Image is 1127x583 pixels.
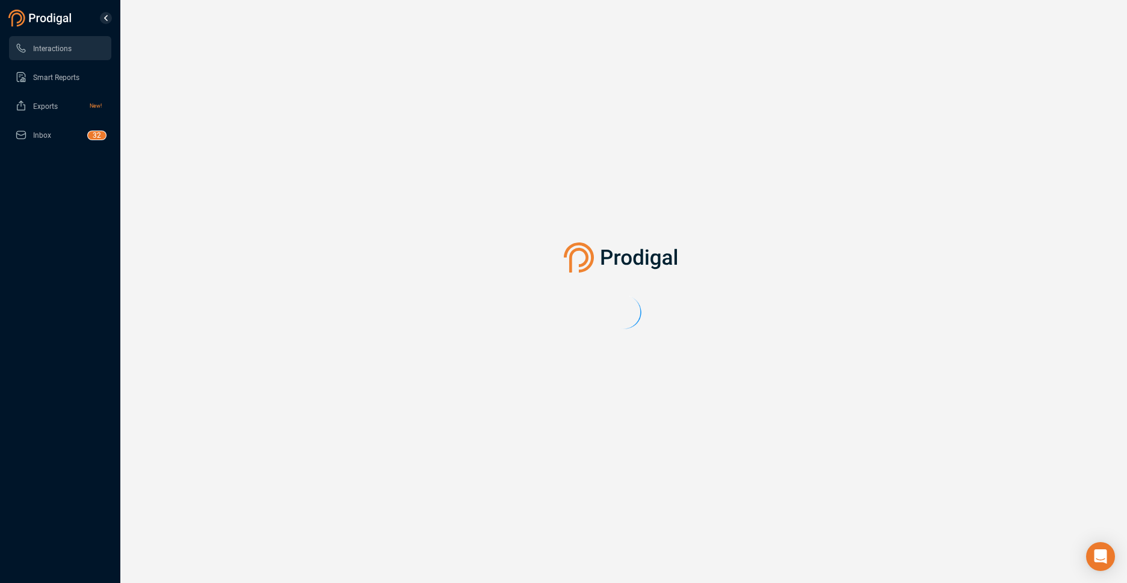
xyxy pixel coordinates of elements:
[15,65,102,89] a: Smart Reports
[9,65,111,89] li: Smart Reports
[9,94,111,118] li: Exports
[8,10,75,26] img: prodigal-logo
[97,131,101,143] p: 2
[33,73,79,82] span: Smart Reports
[9,36,111,60] li: Interactions
[564,242,684,273] img: prodigal-logo
[33,131,51,140] span: Inbox
[33,102,58,111] span: Exports
[15,123,102,147] a: Inbox
[88,131,106,140] sup: 32
[15,94,102,118] a: ExportsNew!
[33,45,72,53] span: Interactions
[1086,542,1115,571] div: Open Intercom Messenger
[9,123,111,147] li: Inbox
[15,36,102,60] a: Interactions
[90,94,102,118] span: New!
[93,131,97,143] p: 3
